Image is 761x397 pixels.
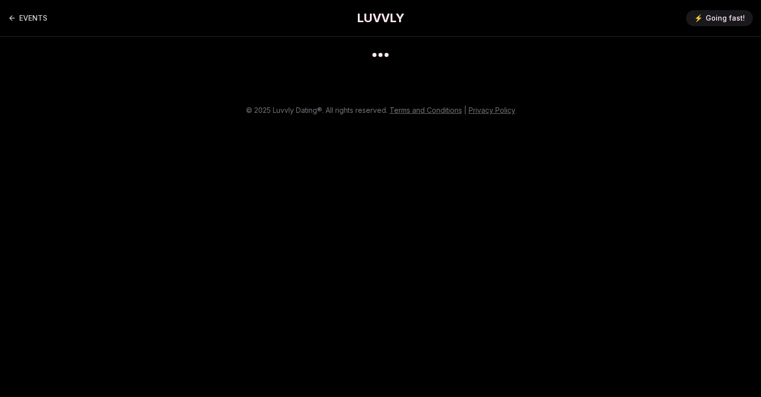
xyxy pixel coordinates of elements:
[357,10,404,26] a: LUVVLY
[469,106,515,114] a: Privacy Policy
[464,106,467,114] span: |
[694,13,703,23] span: ⚡️
[706,13,745,23] span: Going fast!
[390,106,462,114] a: Terms and Conditions
[8,8,47,28] a: Back to events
